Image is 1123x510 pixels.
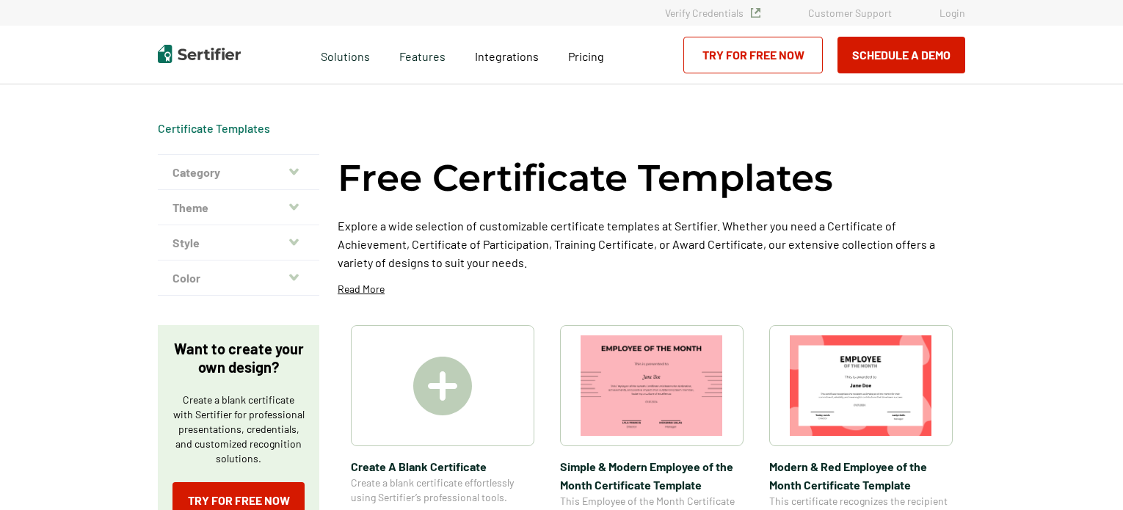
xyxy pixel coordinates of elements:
img: Sertifier | Digital Credentialing Platform [158,45,241,63]
a: Customer Support [808,7,892,19]
span: Simple & Modern Employee of the Month Certificate Template [560,457,744,494]
span: Create a blank certificate effortlessly using Sertifier’s professional tools. [351,476,534,505]
a: Verify Credentials [665,7,760,19]
span: Solutions [321,45,370,64]
a: Certificate Templates [158,121,270,135]
button: Color [158,261,319,296]
span: Integrations [475,49,539,63]
img: Create A Blank Certificate [413,357,472,415]
div: Breadcrumb [158,121,270,136]
span: Features [399,45,446,64]
span: Pricing [568,49,604,63]
button: Category [158,155,319,190]
a: Try for Free Now [683,37,823,73]
p: Create a blank certificate with Sertifier for professional presentations, credentials, and custom... [172,393,305,466]
img: Verified [751,8,760,18]
p: Explore a wide selection of customizable certificate templates at Sertifier. Whether you need a C... [338,216,965,272]
a: Login [940,7,965,19]
h1: Free Certificate Templates [338,154,833,202]
span: Certificate Templates [158,121,270,136]
img: Modern & Red Employee of the Month Certificate Template [790,335,932,436]
a: Integrations [475,45,539,64]
a: Pricing [568,45,604,64]
p: Want to create your own design? [172,340,305,376]
button: Theme [158,190,319,225]
span: Create A Blank Certificate [351,457,534,476]
img: Simple & Modern Employee of the Month Certificate Template [581,335,723,436]
p: Read More [338,282,385,296]
button: Style [158,225,319,261]
span: Modern & Red Employee of the Month Certificate Template [769,457,953,494]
